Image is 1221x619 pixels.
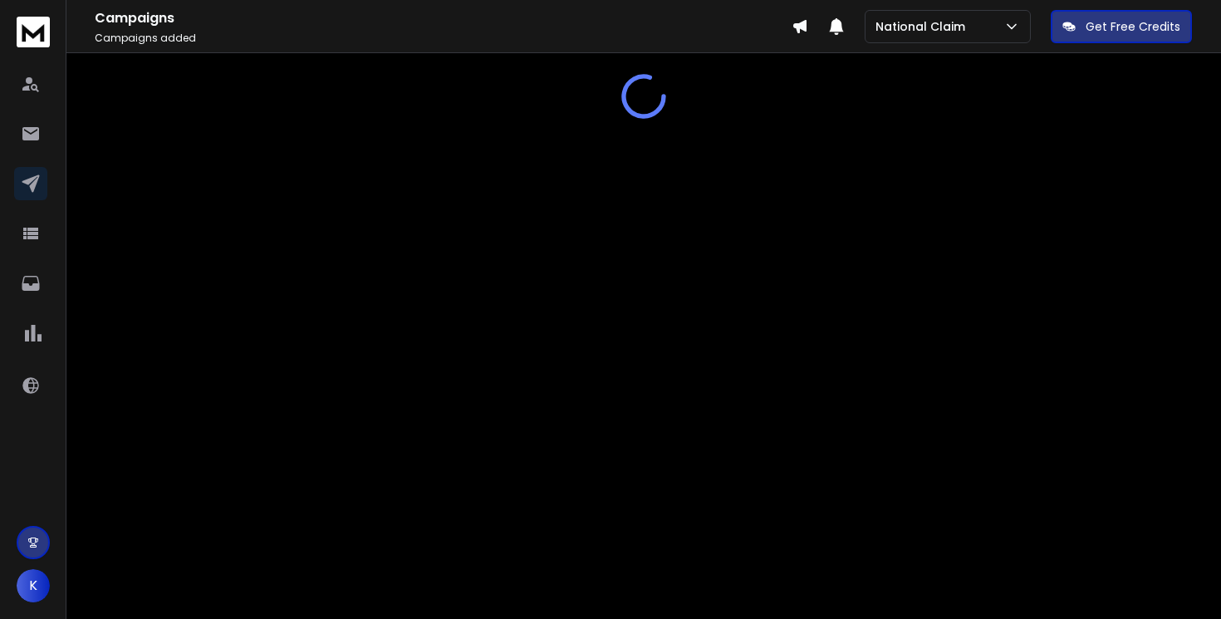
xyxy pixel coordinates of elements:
[1086,18,1180,35] p: Get Free Credits
[95,32,792,45] p: Campaigns added
[17,17,50,47] img: logo
[95,8,792,28] h1: Campaigns
[875,18,972,35] p: National Claim
[1051,10,1192,43] button: Get Free Credits
[17,569,50,602] button: K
